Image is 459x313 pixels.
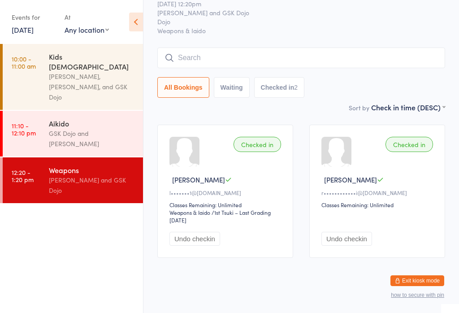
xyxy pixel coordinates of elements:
div: Classes Remaining: Unlimited [169,201,284,209]
div: 2 [294,84,298,91]
button: Checked in2 [254,77,305,98]
div: Check in time (DESC) [371,102,445,112]
div: Checked in [234,137,281,152]
div: At [65,10,109,25]
button: how to secure with pin [391,292,444,298]
span: Weapons & Iaido [157,26,445,35]
time: 11:10 - 12:10 pm [12,122,36,136]
button: Exit kiosk mode [390,275,444,286]
button: Undo checkin [169,232,220,246]
label: Sort by [349,103,369,112]
a: 10:00 -11:00 amKids [DEMOGRAPHIC_DATA][PERSON_NAME], [PERSON_NAME], and GSK Dojo [3,44,143,110]
div: Weapons [49,165,135,175]
div: [PERSON_NAME] and GSK Dojo [49,175,135,196]
div: Any location [65,25,109,35]
a: 11:10 -12:10 pmAikidoGSK Dojo and [PERSON_NAME] [3,111,143,156]
time: 10:00 - 11:00 am [12,55,36,70]
div: l•••••••1@[DOMAIN_NAME] [169,189,284,196]
span: [PERSON_NAME] [324,175,377,184]
div: Checked in [385,137,433,152]
div: Kids [DEMOGRAPHIC_DATA] [49,52,135,71]
span: [PERSON_NAME] and GSK Dojo [157,8,431,17]
button: Undo checkin [321,232,372,246]
div: Events for [12,10,56,25]
div: Classes Remaining: Unlimited [321,201,436,209]
div: [PERSON_NAME], [PERSON_NAME], and GSK Dojo [49,71,135,102]
div: Weapons & Iaido [169,209,210,216]
div: Aikido [49,118,135,128]
a: 12:20 -1:20 pmWeapons[PERSON_NAME] and GSK Dojo [3,157,143,203]
div: r••••••••••••i@[DOMAIN_NAME] [321,189,436,196]
button: Waiting [214,77,250,98]
span: [PERSON_NAME] [172,175,225,184]
div: GSK Dojo and [PERSON_NAME] [49,128,135,149]
button: All Bookings [157,77,209,98]
time: 12:20 - 1:20 pm [12,169,34,183]
a: [DATE] [12,25,34,35]
span: Dojo [157,17,431,26]
input: Search [157,48,445,68]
